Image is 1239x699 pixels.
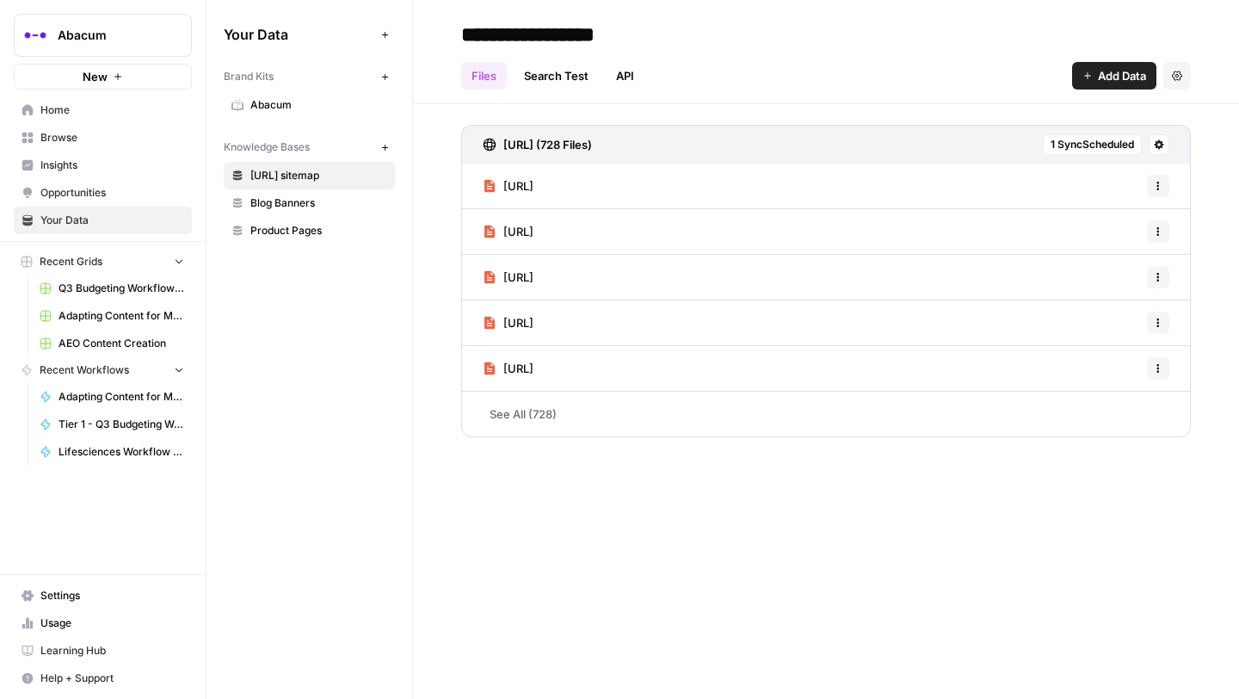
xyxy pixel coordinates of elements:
span: Your Data [224,24,374,45]
a: AEO Content Creation [32,330,192,357]
span: [URL] [503,314,533,331]
a: Insights [14,152,192,179]
a: [URL] [483,300,533,345]
span: Your Data [40,213,184,228]
h3: [URL] (728 Files) [503,136,592,153]
span: [URL] [503,177,533,195]
button: Recent Workflows [14,357,192,383]
span: AEO Content Creation [59,336,184,351]
img: Abacum Logo [20,20,51,51]
a: [URL] sitemap [224,162,395,189]
a: Product Pages [224,217,395,244]
a: [URL] [483,209,533,254]
a: Learning Hub [14,637,192,665]
span: Lifesciences Workflow ([DATE]) [59,444,184,460]
a: Adapting Content for Microdemos Pages [32,383,192,411]
span: Insights [40,158,184,173]
a: See All (728) [461,392,1191,436]
span: [URL] [503,269,533,286]
a: Q3 Budgeting Workflows (ATL/BTL) Grid [32,275,192,302]
span: [URL] [503,223,533,240]
span: Usage [40,615,184,631]
span: [URL] [503,360,533,377]
a: Abacum [224,91,395,119]
a: API [606,62,644,90]
a: Opportunities [14,179,192,207]
a: [URL] [483,164,533,208]
span: Recent Grids [40,254,102,269]
button: Workspace: Abacum [14,14,192,57]
button: 1 SyncScheduled [1043,134,1142,155]
span: Adapting Content for Microdemos Pages Grid [59,308,184,324]
button: Recent Grids [14,249,192,275]
span: Product Pages [250,223,387,238]
span: Recent Workflows [40,362,129,378]
a: Settings [14,582,192,609]
button: Add Data [1072,62,1156,90]
span: Blog Banners [250,195,387,211]
button: New [14,64,192,90]
a: Files [461,62,507,90]
a: [URL] [483,346,533,391]
span: Settings [40,588,184,603]
a: [URL] (728 Files) [483,126,592,164]
span: 1 Sync Scheduled [1051,137,1134,152]
span: Add Data [1098,67,1146,84]
span: New [83,68,108,85]
a: Home [14,96,192,124]
a: Tier 1 - Q3 Budgeting Workflows [32,411,192,438]
a: Adapting Content for Microdemos Pages Grid [32,302,192,330]
button: Help + Support [14,665,192,692]
span: Abacum [250,97,387,113]
span: [URL] sitemap [250,168,387,183]
span: Opportunities [40,185,184,201]
span: Q3 Budgeting Workflows (ATL/BTL) Grid [59,281,184,296]
span: Abacum [58,27,162,44]
a: Search Test [514,62,599,90]
a: Your Data [14,207,192,234]
a: [URL] [483,255,533,300]
a: Lifesciences Workflow ([DATE]) [32,438,192,466]
span: Home [40,102,184,118]
a: Blog Banners [224,189,395,217]
span: Adapting Content for Microdemos Pages [59,389,184,405]
span: Knowledge Bases [224,139,310,155]
span: Browse [40,130,184,145]
span: Brand Kits [224,69,274,84]
span: Tier 1 - Q3 Budgeting Workflows [59,417,184,432]
a: Browse [14,124,192,152]
a: Usage [14,609,192,637]
span: Help + Support [40,671,184,686]
span: Learning Hub [40,643,184,659]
